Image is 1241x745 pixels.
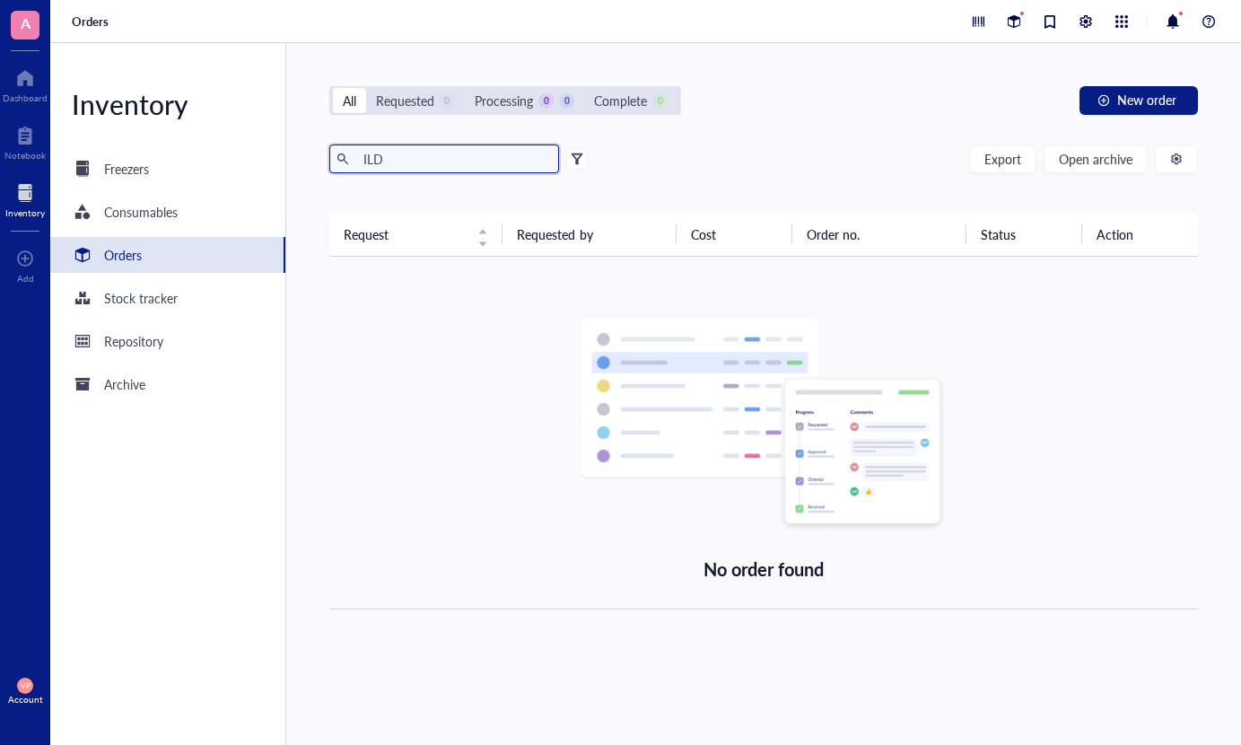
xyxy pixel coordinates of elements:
[50,237,285,273] a: Orders
[475,91,533,110] div: Processing
[344,224,468,244] span: Request
[969,145,1036,173] button: Export
[503,213,677,256] th: Requested by
[50,151,285,187] a: Freezers
[594,91,647,110] div: Complete
[50,280,285,316] a: Stock tracker
[329,213,503,256] th: Request
[376,91,434,110] div: Requested
[580,318,948,533] img: Empty state
[104,245,142,265] div: Orders
[21,12,31,34] span: A
[329,86,681,115] div: segmented control
[21,681,30,689] span: VP
[792,213,966,256] th: Order no.
[343,91,356,110] div: All
[4,150,46,161] div: Notebook
[104,331,163,351] div: Repository
[1044,145,1148,173] button: Open archive
[5,179,45,218] a: Inventory
[559,93,574,109] div: 0
[4,121,46,161] a: Notebook
[50,86,285,122] div: Inventory
[50,194,285,230] a: Consumables
[1117,92,1176,107] span: New order
[5,207,45,218] div: Inventory
[1059,152,1132,166] span: Open archive
[104,288,178,308] div: Stock tracker
[3,64,48,103] a: Dashboard
[966,213,1082,256] th: Status
[72,13,112,30] a: Orders
[677,213,792,256] th: Cost
[17,273,34,284] div: Add
[1082,213,1198,256] th: Action
[538,93,554,109] div: 0
[1079,86,1198,115] button: New order
[440,93,455,109] div: 0
[104,202,178,222] div: Consumables
[652,93,668,109] div: 0
[356,145,552,172] input: Find orders in table
[984,152,1021,166] span: Export
[104,159,149,179] div: Freezers
[50,323,285,359] a: Repository
[8,694,43,705] div: Account
[50,366,285,402] a: Archive
[704,555,825,583] div: No order found
[3,92,48,103] div: Dashboard
[104,374,145,394] div: Archive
